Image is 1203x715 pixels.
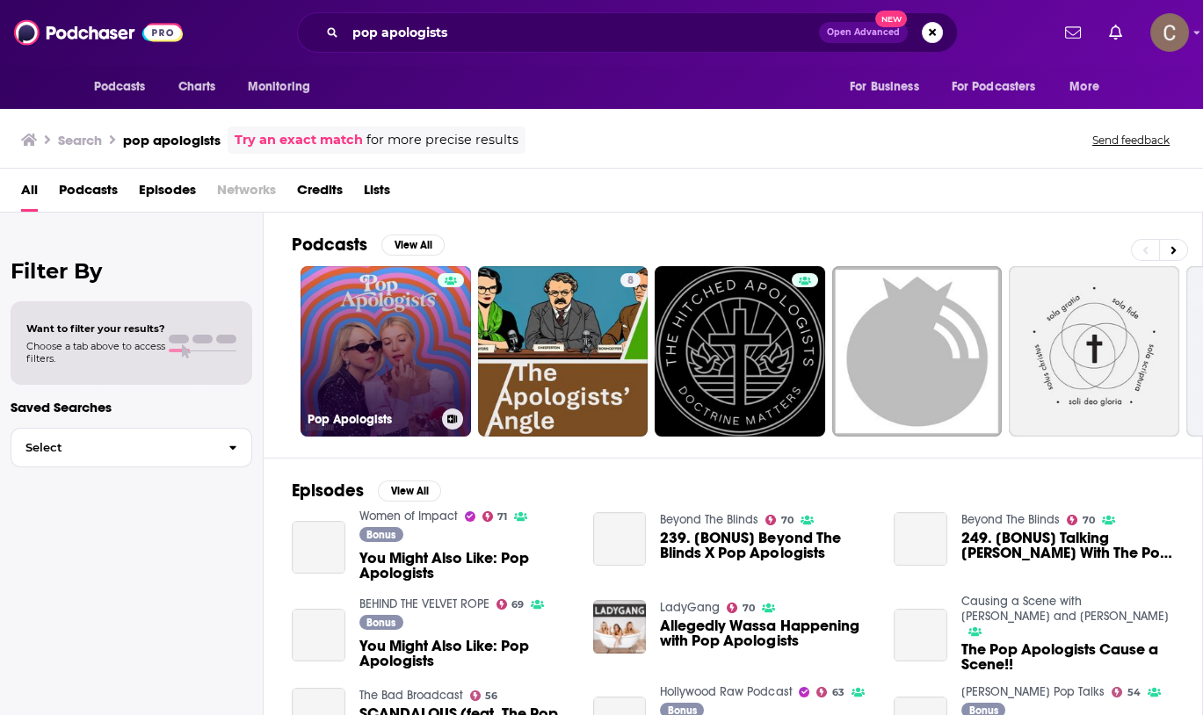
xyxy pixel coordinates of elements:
button: Send feedback [1087,133,1175,148]
span: Podcasts [94,75,146,99]
span: Monitoring [248,75,310,99]
button: open menu [940,70,1062,104]
a: 70 [1067,515,1095,525]
span: 54 [1127,689,1141,697]
a: 71 [482,511,508,522]
button: Show profile menu [1150,13,1189,52]
a: Credits [297,176,343,212]
span: Logged in as clay.bolton [1150,13,1189,52]
a: All [21,176,38,212]
a: 239. [BONUS] Beyond The Blinds X Pop Apologists [660,531,873,560]
a: 70 [727,603,755,613]
span: Choose a tab above to access filters. [26,340,165,365]
button: View All [381,235,445,256]
span: Bonus [366,530,395,540]
a: Pop Apologists [301,266,471,437]
span: Networks [217,176,276,212]
a: Charts [167,70,227,104]
span: 70 [1083,516,1095,524]
a: 56 [470,690,498,701]
a: Hollywood Raw Podcast [660,684,792,699]
a: 54 [1112,687,1141,697]
img: Podchaser - Follow, Share and Rate Podcasts [14,16,183,49]
a: 69 [496,599,525,610]
a: 239. [BONUS] Beyond The Blinds X Pop Apologists [593,512,647,566]
a: The Pop Apologists Cause a Scene!! [894,609,947,662]
a: Podcasts [59,176,118,212]
a: BEHIND THE VELVET ROPE [359,596,489,611]
a: The Pop Apologists Cause a Scene!! [961,642,1174,672]
button: View All [378,480,441,502]
h3: Pop Apologists [308,412,435,427]
span: 249. [BONUS] Talking [PERSON_NAME] With The Pop Apologists [961,531,1174,560]
a: PodcastsView All [292,234,445,256]
a: Women of Impact [359,509,458,524]
h2: Filter By [11,258,252,284]
img: User Profile [1150,13,1189,52]
a: Try an exact match [235,130,363,150]
a: Beyond The Blinds [660,512,758,527]
a: Beyond The Blinds [961,512,1060,527]
h3: Search [58,132,102,148]
h3: pop apologists [123,132,221,148]
a: You Might Also Like: Pop Apologists [292,609,345,662]
img: Allegedly Wassa Happening with Pop Apologists [593,600,647,654]
button: open menu [1057,70,1121,104]
button: Open AdvancedNew [819,22,908,43]
a: 249. [BONUS] Talking Diddy With The Pop Apologists [894,512,947,566]
h2: Episodes [292,480,364,502]
span: for more precise results [366,130,518,150]
span: 70 [743,604,755,612]
p: Saved Searches [11,399,252,415]
a: You Might Also Like: Pop Apologists [359,639,572,668]
a: 8 [478,266,649,437]
input: Search podcasts, credits, & more... [345,18,819,47]
h2: Podcasts [292,234,367,256]
a: EpisodesView All [292,480,441,502]
button: Select [11,428,252,467]
span: Open Advanced [827,28,900,37]
button: open menu [837,70,941,104]
span: 63 [832,689,844,697]
a: Morgan's Pop Talks [961,684,1105,699]
span: Charts [178,75,216,99]
button: open menu [236,70,333,104]
a: 63 [816,687,844,697]
button: open menu [82,70,169,104]
span: Select [11,442,214,453]
a: 70 [765,515,794,525]
span: 70 [781,516,794,524]
a: You Might Also Like: Pop Apologists [359,551,572,581]
a: Show notifications dropdown [1102,18,1129,47]
span: 69 [511,601,524,609]
a: Allegedly Wassa Happening with Pop Apologists [660,618,873,648]
a: Show notifications dropdown [1058,18,1088,47]
a: You Might Also Like: Pop Apologists [292,521,345,574]
span: 8 [627,272,634,290]
span: More [1069,75,1099,99]
a: 8 [620,273,641,287]
a: LadyGang [660,600,720,615]
span: For Business [850,75,919,99]
span: Want to filter your results? [26,322,165,335]
a: The Bad Broadcast [359,688,463,703]
a: 249. [BONUS] Talking Diddy With The Pop Apologists [961,531,1174,560]
a: Causing a Scene with Sara and Natalie [961,594,1169,624]
span: 71 [497,513,507,521]
a: Episodes [139,176,196,212]
span: For Podcasters [952,75,1036,99]
div: Search podcasts, credits, & more... [297,12,958,53]
a: Lists [364,176,390,212]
